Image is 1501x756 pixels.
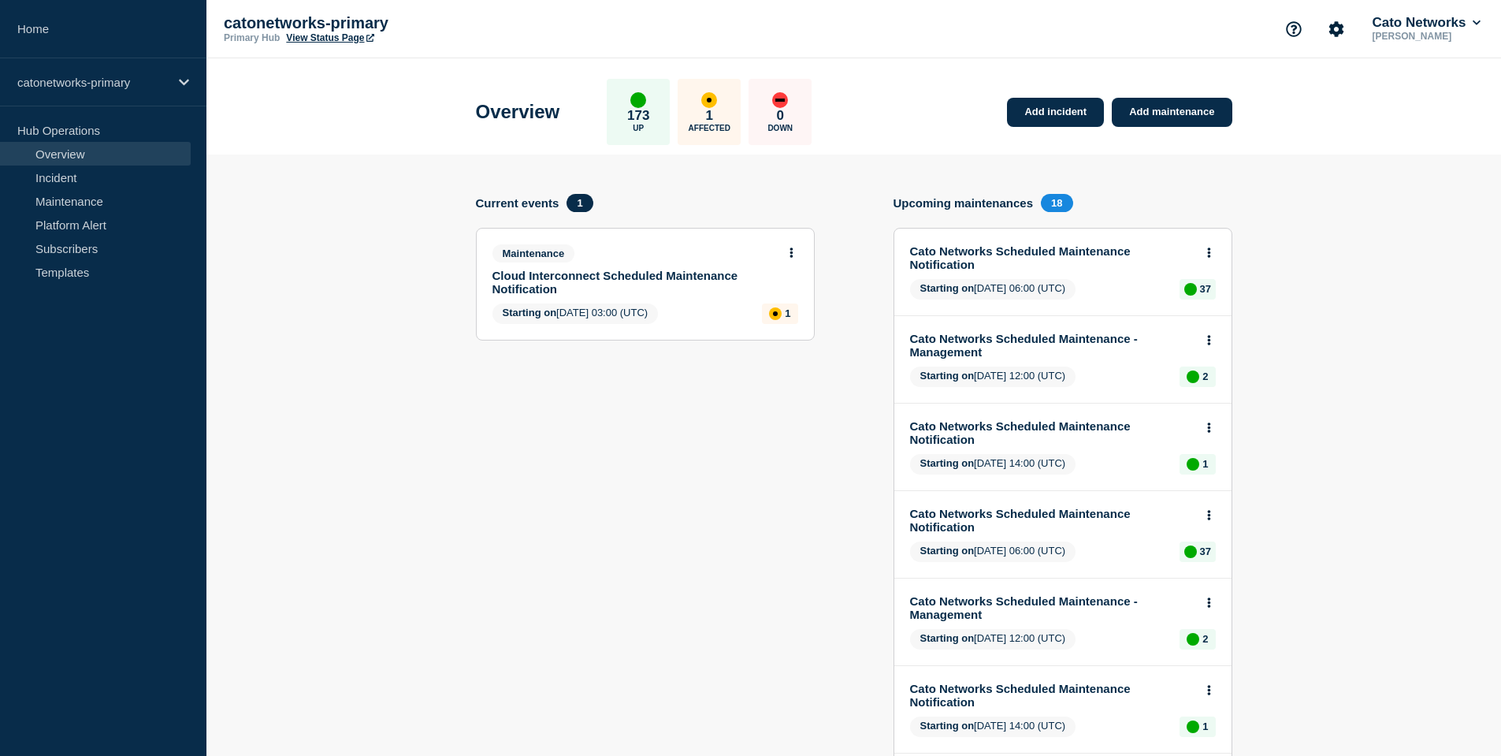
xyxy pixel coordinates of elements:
[492,244,575,263] span: Maintenance
[1202,458,1208,470] p: 1
[777,108,784,124] p: 0
[1369,31,1484,42] p: [PERSON_NAME]
[910,454,1076,475] span: [DATE] 14:00 (UTC)
[910,507,1194,534] a: Cato Networks Scheduled Maintenance Notification
[633,124,644,132] p: Up
[910,717,1076,737] span: [DATE] 14:00 (UTC)
[920,457,975,469] span: Starting on
[476,101,560,123] h1: Overview
[1369,15,1484,31] button: Cato Networks
[920,632,975,644] span: Starting on
[920,720,975,732] span: Starting on
[910,629,1076,650] span: [DATE] 12:00 (UTC)
[910,367,1076,387] span: [DATE] 12:00 (UTC)
[224,32,280,43] p: Primary Hub
[567,194,593,212] span: 1
[910,279,1076,300] span: [DATE] 06:00 (UTC)
[1277,13,1310,46] button: Support
[910,594,1194,621] a: Cato Networks Scheduled Maintenance - Management
[630,92,646,108] div: up
[769,307,782,320] div: affected
[910,542,1076,562] span: [DATE] 06:00 (UTC)
[1187,633,1199,646] div: up
[894,196,1034,210] h4: Upcoming maintenances
[772,92,788,108] div: down
[286,32,373,43] a: View Status Page
[1202,721,1208,732] p: 1
[1187,458,1199,471] div: up
[701,92,717,108] div: affected
[1200,283,1211,295] p: 37
[920,545,975,557] span: Starting on
[920,370,975,382] span: Starting on
[224,14,539,32] p: catonetworks-primary
[910,332,1194,359] a: Cato Networks Scheduled Maintenance - Management
[1202,371,1208,382] p: 2
[1200,546,1211,557] p: 37
[1320,13,1353,46] button: Account settings
[17,76,169,89] p: catonetworks-primary
[627,108,649,124] p: 173
[910,244,1194,271] a: Cato Networks Scheduled Maintenance Notification
[1007,98,1104,127] a: Add incident
[706,108,713,124] p: 1
[1184,283,1197,296] div: up
[1187,371,1199,383] div: up
[1184,546,1197,558] div: up
[1187,721,1199,733] div: up
[910,682,1194,709] a: Cato Networks Scheduled Maintenance Notification
[503,307,557,318] span: Starting on
[1202,633,1208,645] p: 2
[476,196,559,210] h4: Current events
[910,419,1194,446] a: Cato Networks Scheduled Maintenance Notification
[1112,98,1232,127] a: Add maintenance
[492,304,659,324] span: [DATE] 03:00 (UTC)
[1041,194,1072,212] span: 18
[689,124,730,132] p: Affected
[767,124,793,132] p: Down
[492,269,777,296] a: Cloud Interconnect Scheduled Maintenance Notification
[920,282,975,294] span: Starting on
[785,307,790,319] p: 1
